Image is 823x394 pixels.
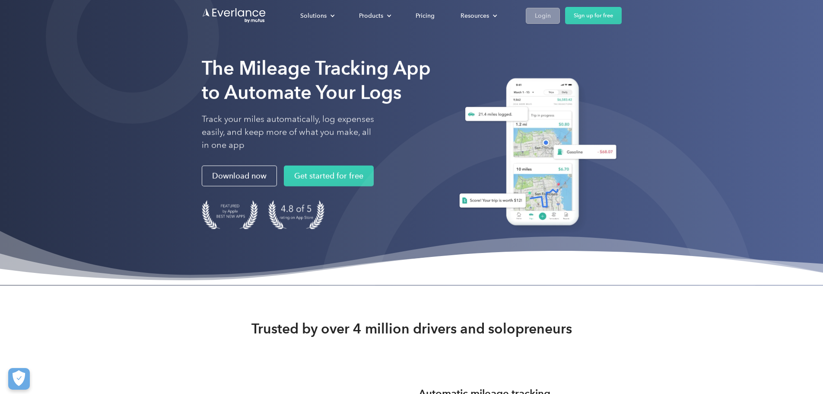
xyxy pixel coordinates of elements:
[202,57,431,104] strong: The Mileage Tracking App to Automate Your Logs
[202,200,258,229] img: Badge for Featured by Apple Best New Apps
[202,113,375,152] p: Track your miles automatically, log expenses easily, and keep more of what you make, all in one app
[407,8,443,23] a: Pricing
[292,8,342,23] div: Solutions
[8,368,30,390] button: Cookies Settings
[565,7,622,24] a: Sign up for free
[202,7,267,24] a: Go to homepage
[300,10,327,21] div: Solutions
[268,200,324,229] img: 4.9 out of 5 stars on the app store
[251,320,572,337] strong: Trusted by over 4 million drivers and solopreneurs
[350,8,398,23] div: Products
[359,10,383,21] div: Products
[526,8,560,24] a: Login
[449,71,622,235] img: Everlance, mileage tracker app, expense tracking app
[535,10,551,21] div: Login
[284,166,374,186] a: Get started for free
[202,166,277,186] a: Download now
[452,8,504,23] div: Resources
[461,10,489,21] div: Resources
[416,10,435,21] div: Pricing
